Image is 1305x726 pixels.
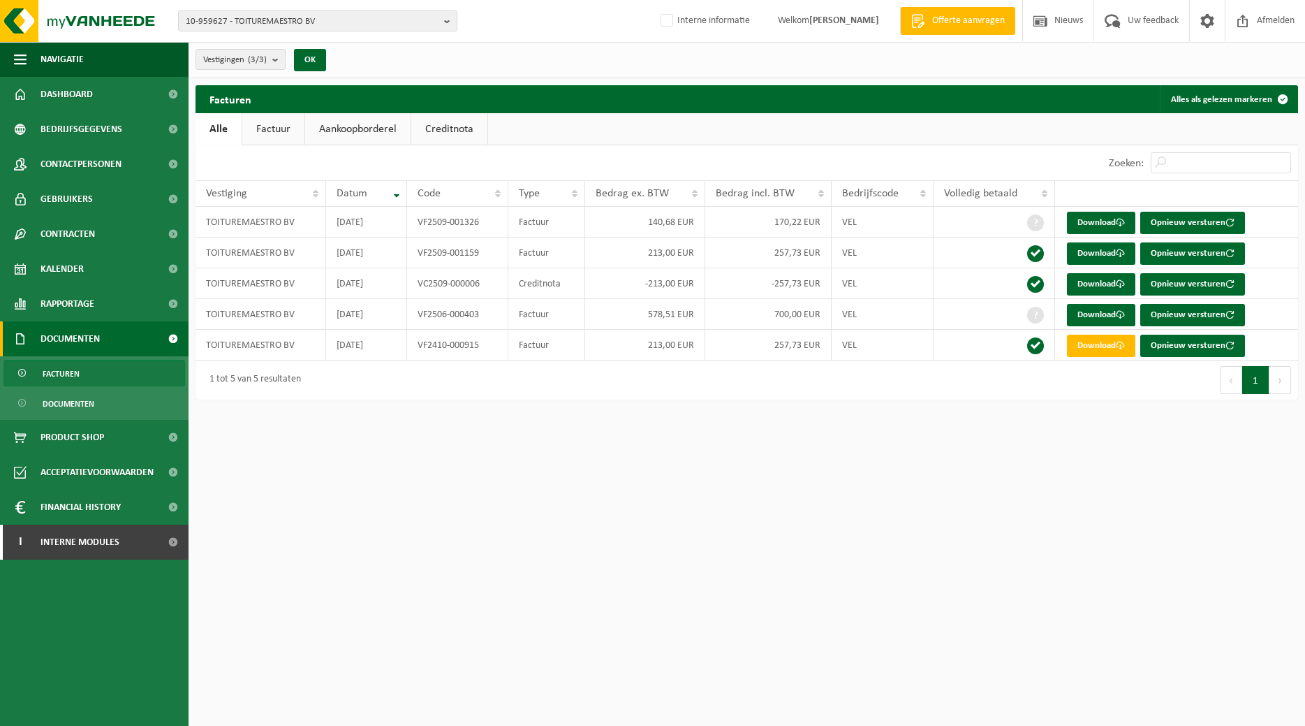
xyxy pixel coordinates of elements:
td: VEL [832,268,934,299]
button: 1 [1242,366,1269,394]
td: 700,00 EUR [705,299,832,330]
span: Documenten [43,391,94,417]
span: Product Shop [40,420,104,455]
td: 578,51 EUR [585,299,705,330]
span: Financial History [40,490,121,525]
td: [DATE] [326,238,407,268]
button: Opnieuw versturen [1140,304,1245,326]
span: Bedrijfscode [842,188,899,199]
span: Volledig betaald [944,188,1017,199]
td: VEL [832,238,934,268]
span: Vestigingen [203,50,267,71]
span: Vestiging [206,188,247,199]
td: [DATE] [326,299,407,330]
span: Acceptatievoorwaarden [40,455,154,490]
span: 10-959627 - TOITUREMAESTRO BV [186,11,438,32]
td: [DATE] [326,207,407,238]
td: Factuur [508,207,585,238]
div: 1 tot 5 van 5 resultaten [202,368,301,393]
span: Type [519,188,540,199]
span: Contracten [40,217,95,252]
a: Download [1067,242,1135,265]
button: Opnieuw versturen [1140,242,1245,265]
span: Facturen [43,361,80,387]
td: Factuur [508,299,585,330]
td: Factuur [508,238,585,268]
strong: [PERSON_NAME] [809,15,879,26]
td: 257,73 EUR [705,238,832,268]
td: -213,00 EUR [585,268,705,299]
td: [DATE] [326,268,407,299]
span: Bedrag incl. BTW [716,188,795,199]
a: Alle [196,113,242,145]
td: Creditnota [508,268,585,299]
td: VEL [832,207,934,238]
a: Download [1067,335,1135,357]
span: Interne modules [40,525,119,560]
button: Alles als gelezen markeren [1160,85,1297,113]
td: [DATE] [326,330,407,361]
span: Bedrag ex. BTW [596,188,669,199]
button: Next [1269,366,1291,394]
a: Download [1067,273,1135,296]
a: Offerte aanvragen [900,7,1015,35]
td: 257,73 EUR [705,330,832,361]
span: Gebruikers [40,182,93,217]
count: (3/3) [248,55,267,64]
span: Bedrijfsgegevens [40,112,122,147]
a: Aankoopborderel [305,113,411,145]
td: TOITUREMAESTRO BV [196,207,326,238]
button: Opnieuw versturen [1140,212,1245,234]
h2: Facturen [196,85,265,112]
span: I [14,525,27,560]
td: Factuur [508,330,585,361]
span: Contactpersonen [40,147,121,182]
span: Navigatie [40,42,84,77]
td: TOITUREMAESTRO BV [196,330,326,361]
label: Zoeken: [1109,158,1144,169]
span: Rapportage [40,286,94,321]
td: TOITUREMAESTRO BV [196,268,326,299]
td: VF2410-000915 [407,330,508,361]
td: 140,68 EUR [585,207,705,238]
button: Opnieuw versturen [1140,335,1245,357]
span: Code [418,188,441,199]
a: Factuur [242,113,304,145]
span: Datum [337,188,367,199]
a: Download [1067,304,1135,326]
td: VEL [832,299,934,330]
td: VEL [832,330,934,361]
td: TOITUREMAESTRO BV [196,299,326,330]
button: OK [294,49,326,71]
a: Documenten [3,390,185,416]
td: VF2506-000403 [407,299,508,330]
td: VF2509-001326 [407,207,508,238]
button: Opnieuw versturen [1140,273,1245,296]
span: Kalender [40,252,84,286]
td: VF2509-001159 [407,238,508,268]
span: Offerte aanvragen [929,14,1008,28]
span: Dashboard [40,77,93,112]
button: 10-959627 - TOITUREMAESTRO BV [178,10,457,31]
button: Vestigingen(3/3) [196,49,286,70]
a: Facturen [3,360,185,386]
a: Creditnota [411,113,487,145]
td: 213,00 EUR [585,330,705,361]
span: Documenten [40,321,100,356]
td: 213,00 EUR [585,238,705,268]
label: Interne informatie [658,10,750,31]
button: Previous [1220,366,1242,394]
td: 170,22 EUR [705,207,832,238]
td: TOITUREMAESTRO BV [196,238,326,268]
td: -257,73 EUR [705,268,832,299]
td: VC2509-000006 [407,268,508,299]
a: Download [1067,212,1135,234]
